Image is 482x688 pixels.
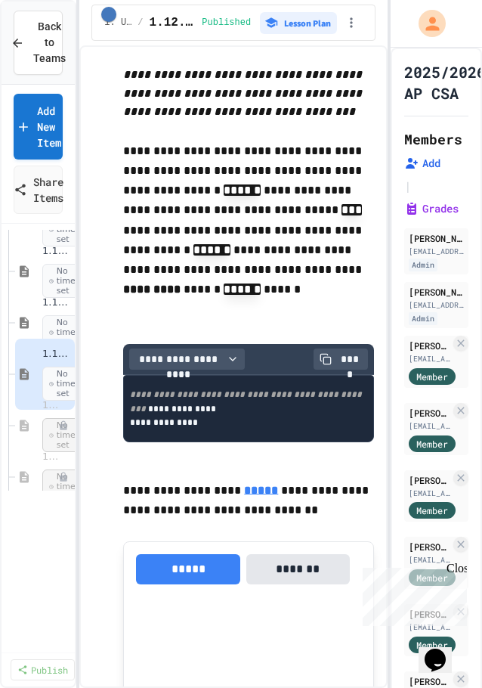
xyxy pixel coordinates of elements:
[409,259,437,271] div: Admin
[11,659,75,680] a: Publish
[33,19,66,67] span: Back to Teams
[42,245,72,258] span: 1.10. Calling Class Methods
[14,166,63,214] a: Share Items
[58,472,69,482] div: Unpublished
[42,470,87,504] span: No time set
[409,488,450,499] div: [EMAIL_ADDRESS][DOMAIN_NAME]
[42,451,58,463] span: 1.14. Calling Instance Methods
[416,504,448,517] span: Member
[42,212,87,247] span: No time set
[42,296,72,309] span: 1.11. Using the Math Class
[404,201,459,216] button: Grades
[42,315,87,350] span: No time set
[42,399,58,412] span: 1.13. Creating and Initializing Objects: Constructors
[409,231,464,245] div: [PERSON_NAME] dev
[150,14,196,32] span: 1.12. Objects - Instances of Classes
[42,418,87,453] span: No time set
[409,554,450,566] div: [EMAIL_ADDRESS][DOMAIN_NAME]
[409,312,437,325] div: Admin
[42,348,72,361] span: 1.12. Objects - Instances of Classes
[409,406,450,420] div: [PERSON_NAME]
[419,628,467,673] iframe: chat widget
[14,94,63,160] a: Add New Item
[416,437,448,451] span: Member
[409,473,450,487] div: [PERSON_NAME]
[403,6,450,41] div: My Account
[42,264,87,299] span: No time set
[202,17,257,29] div: Content is published and visible to students
[42,367,87,401] span: No time set
[409,246,464,257] div: [EMAIL_ADDRESS][PERSON_NAME][DOMAIN_NAME]
[416,370,448,383] span: Member
[409,674,450,688] div: [PERSON_NAME]
[202,17,251,29] span: Published
[404,129,462,150] h2: Members
[409,420,450,432] div: [EMAIL_ADDRESS][DOMAIN_NAME]
[404,177,412,195] span: |
[260,12,337,34] button: Lesson Plan
[416,638,448,652] span: Member
[58,420,69,431] div: Unpublished
[137,17,143,29] span: /
[357,562,467,626] iframe: chat widget
[6,6,104,96] div: Chat with us now!Close
[409,353,450,364] div: [EMAIL_ADDRESS][DOMAIN_NAME]
[404,156,440,171] button: Add
[409,299,464,311] div: [EMAIL_ADDRESS][DOMAIN_NAME]
[409,540,450,553] div: [PERSON_NAME]
[409,339,450,352] div: [PERSON_NAME]
[409,621,450,633] div: [EMAIL_ADDRESS][DOMAIN_NAME]
[409,285,464,299] div: [PERSON_NAME]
